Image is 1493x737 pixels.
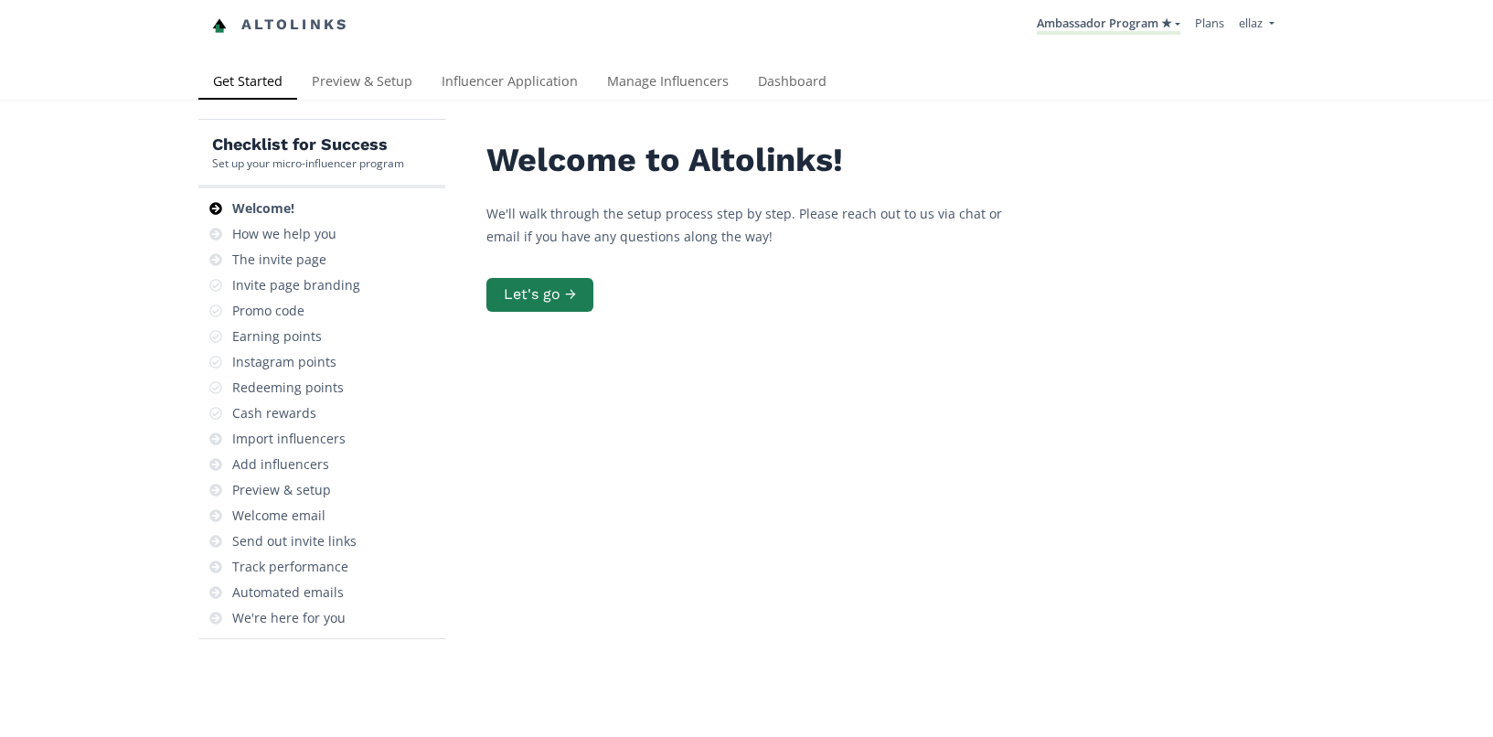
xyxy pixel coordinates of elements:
[212,18,227,33] img: favicon-32x32.png
[212,134,404,155] h5: Checklist for Success
[1195,15,1224,31] a: Plans
[232,276,360,294] div: Invite page branding
[1037,15,1180,35] a: Ambassador Program ★
[232,532,357,550] div: Send out invite links
[1239,15,1263,31] span: ellaz
[232,609,346,627] div: We're here for you
[232,327,322,346] div: Earning points
[232,302,304,320] div: Promo code
[198,65,297,101] a: Get Started
[232,455,329,474] div: Add influencers
[232,353,336,371] div: Instagram points
[232,430,346,448] div: Import influencers
[232,481,331,499] div: Preview & setup
[743,65,841,101] a: Dashboard
[232,251,326,269] div: The invite page
[427,65,592,101] a: Influencer Application
[486,142,1035,179] h2: Welcome to Altolinks!
[232,225,336,243] div: How we help you
[297,65,427,101] a: Preview & Setup
[212,155,404,171] div: Set up your micro-influencer program
[486,278,593,312] button: Let's go →
[592,65,743,101] a: Manage Influencers
[1239,15,1274,36] a: ellaz
[486,202,1035,248] p: We'll walk through the setup process step by step. Please reach out to us via chat or email if yo...
[232,199,294,218] div: Welcome!
[232,507,325,525] div: Welcome email
[232,583,344,602] div: Automated emails
[232,404,316,422] div: Cash rewards
[232,379,344,397] div: Redeeming points
[232,558,348,576] div: Track performance
[212,10,349,40] a: Altolinks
